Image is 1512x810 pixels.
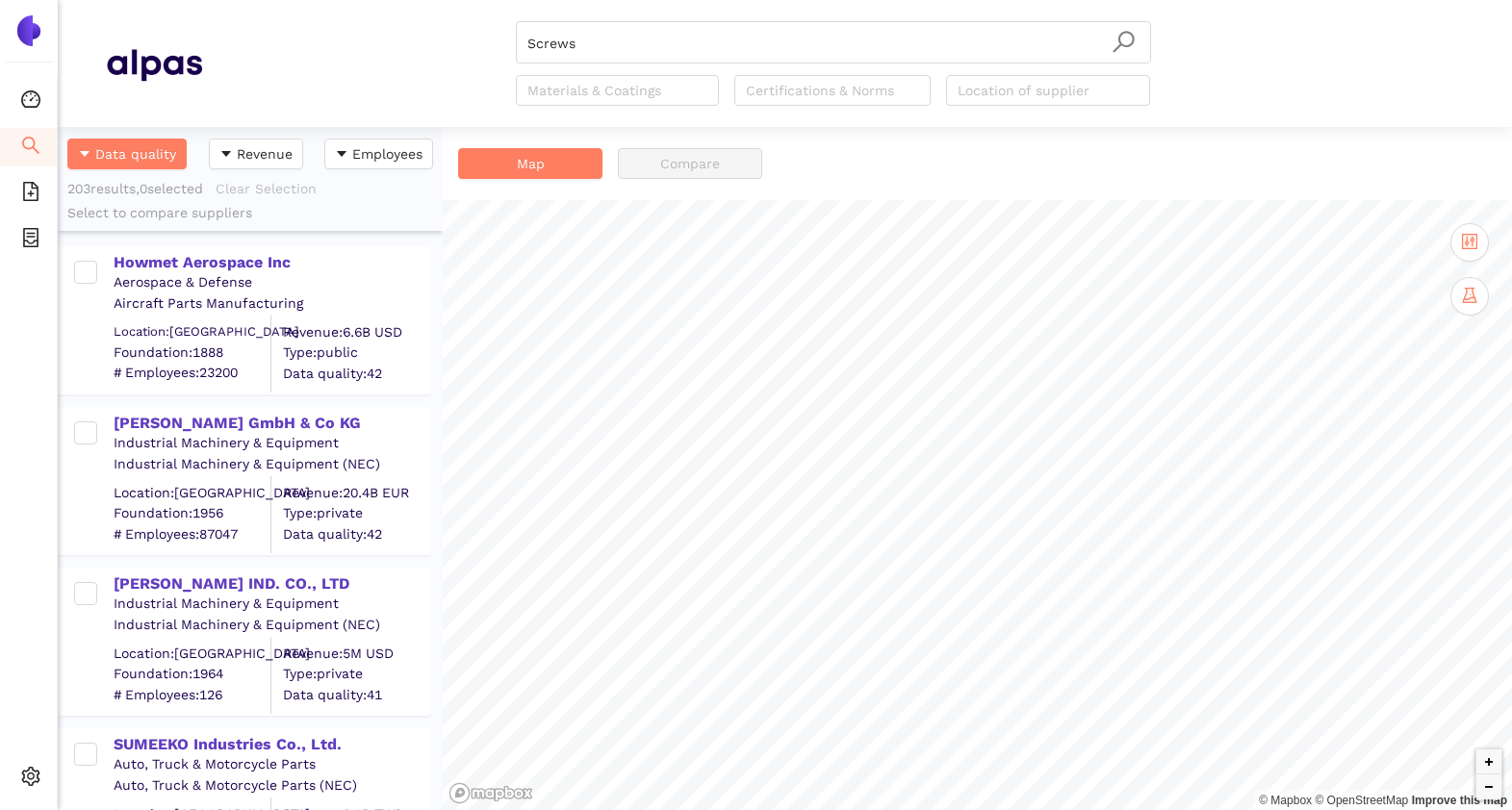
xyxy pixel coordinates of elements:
[21,129,40,167] span: search
[114,273,429,292] div: Aerospace & Defense
[114,665,270,684] span: Foundation: 1964
[67,204,433,223] div: Select to compare suppliers
[114,434,429,453] div: Industrial Machinery & Equipment
[21,83,40,121] span: dashboard
[517,153,545,174] span: Map
[21,221,40,260] span: container
[283,644,429,663] div: Revenue: 5M USD
[114,294,429,314] div: Aircraft Parts Manufacturing
[219,147,233,163] span: caret-down
[21,175,40,214] span: file-add
[114,755,429,774] div: Auto, Truck & Motorcycle Parts
[209,139,303,169] button: caret-downRevenue
[106,40,202,89] img: Homepage
[283,322,429,342] div: Revenue: 6.6B USD
[114,252,429,273] div: Howmet Aerospace Inc
[114,455,429,474] div: Industrial Machinery & Equipment (NEC)
[324,139,433,169] button: caret-downEmployees
[114,524,270,544] span: # Employees: 87047
[114,616,429,635] div: Industrial Machinery & Equipment (NEC)
[283,504,429,523] span: Type: private
[114,413,429,434] div: [PERSON_NAME] GmbH & Co KG
[1476,749,1501,774] button: Zoom in
[1461,287,1478,304] span: experiment
[283,483,429,502] div: Revenue: 20.4B EUR
[21,760,40,798] span: setting
[443,200,1512,810] canvas: Map
[283,665,429,684] span: Type: private
[114,504,270,523] span: Foundation: 1956
[283,685,429,704] span: Data quality: 41
[114,776,429,796] div: Auto, Truck & Motorcycle Parts (NEC)
[114,322,270,340] div: Location: [GEOGRAPHIC_DATA]
[215,173,329,204] button: Clear Selection
[1112,30,1136,54] span: search
[114,364,270,383] span: # Employees: 23200
[114,573,429,595] div: [PERSON_NAME] IND. CO., LTD
[114,644,270,663] div: Location: [GEOGRAPHIC_DATA]
[1476,774,1501,799] button: Zoom out
[448,782,533,804] a: Mapbox logo
[95,143,176,165] span: Data quality
[283,343,429,363] span: Type: public
[78,147,91,163] span: caret-down
[114,483,270,502] div: Location: [GEOGRAPHIC_DATA]
[283,364,429,383] span: Data quality: 42
[352,143,423,165] span: Employees
[67,139,187,169] button: caret-downData quality
[114,595,429,614] div: Industrial Machinery & Equipment
[114,342,270,362] span: Foundation: 1888
[114,685,270,704] span: # Employees: 126
[283,524,429,544] span: Data quality: 42
[335,147,348,163] span: caret-down
[13,15,44,46] img: Logo
[237,143,293,165] span: Revenue
[458,148,602,179] button: Map
[114,734,429,755] div: SUMEEKO Industries Co., Ltd.
[1461,233,1478,250] span: control
[67,181,203,196] span: 203 results, 0 selected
